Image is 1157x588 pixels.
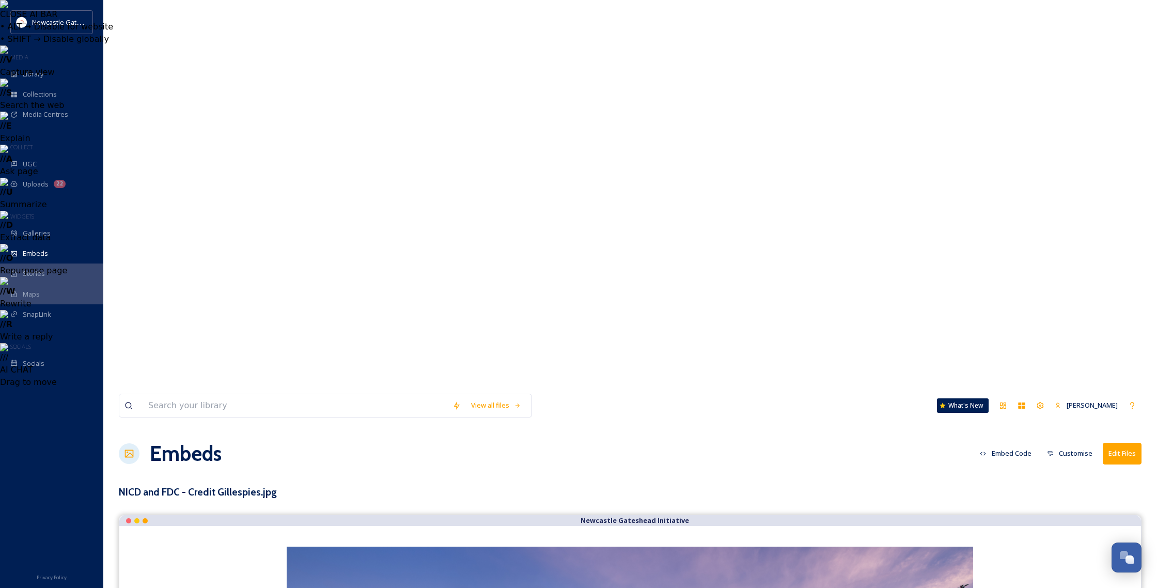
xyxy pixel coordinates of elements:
[119,485,277,500] h3: NICD and FDC - Credit Gillespies.jpg
[1067,400,1118,410] span: [PERSON_NAME]
[150,438,222,469] a: Embeds
[143,394,447,417] input: Search your library
[1042,443,1098,463] button: Customise
[937,398,989,413] a: What's New
[1050,395,1123,415] a: [PERSON_NAME]
[37,574,67,581] span: Privacy Policy
[466,395,526,415] a: View all files
[581,516,689,525] strong: Newcastle Gateshead Initiative
[975,443,1037,463] button: Embed Code
[1103,443,1142,464] button: Edit Files
[37,570,67,583] a: Privacy Policy
[1112,543,1142,572] button: Open Chat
